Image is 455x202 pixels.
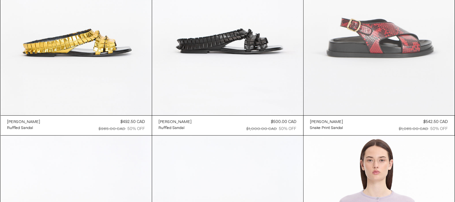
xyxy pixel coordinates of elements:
[7,125,40,131] a: Ruffled Sandal
[159,125,185,131] div: Ruffled Sandal
[279,126,297,132] div: 50% OFF
[271,119,297,125] div: $500.00 CAD
[310,125,343,131] a: Snake Print Sandal
[7,125,33,131] div: Ruffled Sandal
[99,126,126,132] div: $985.00 CAD
[310,119,343,125] div: [PERSON_NAME]
[159,125,192,131] a: Ruffled Sandal
[7,119,40,125] a: [PERSON_NAME]
[310,125,343,131] div: Snake Print Sandal
[399,126,429,132] div: $1,085.00 CAD
[431,126,448,132] div: 50% OFF
[7,119,40,125] div: [PERSON_NAME]
[121,119,145,125] div: $492.50 CAD
[310,119,343,125] a: [PERSON_NAME]
[159,119,192,125] a: [PERSON_NAME]
[128,126,145,132] div: 50% OFF
[247,126,277,132] div: $1,000.00 CAD
[159,119,192,125] div: [PERSON_NAME]
[424,119,448,125] div: $542.50 CAD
